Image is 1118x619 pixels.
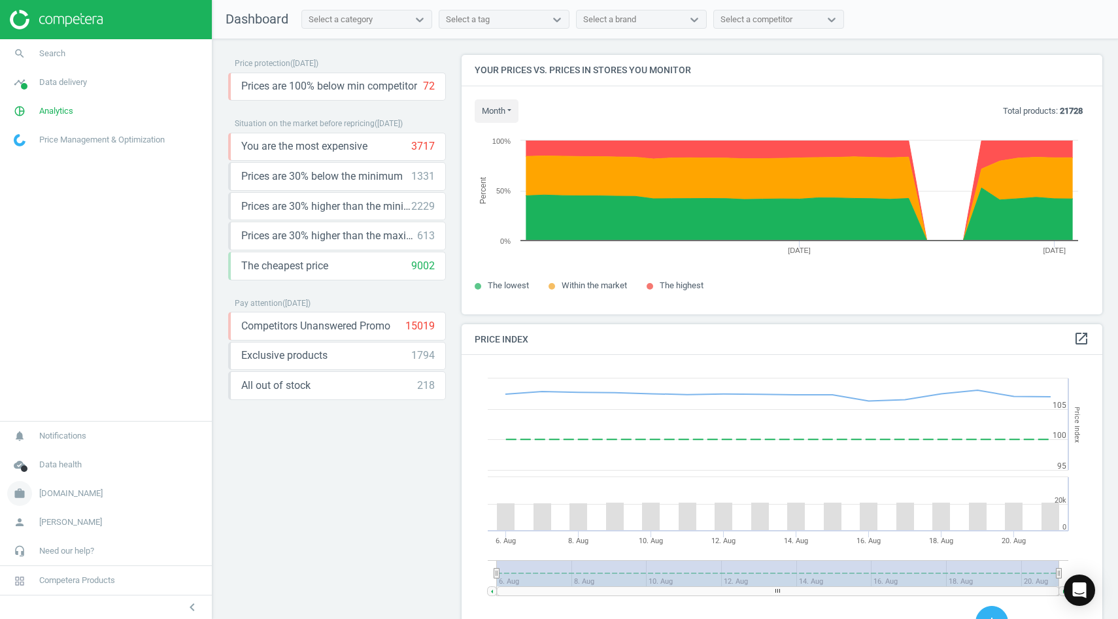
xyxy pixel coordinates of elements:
[14,134,25,146] img: wGWNvw8QSZomAAAAABJRU5ErkJggg==
[492,137,511,145] text: 100%
[411,259,435,273] div: 9002
[7,424,32,448] i: notifications
[241,259,328,273] span: The cheapest price
[411,139,435,154] div: 3717
[405,319,435,333] div: 15019
[1043,246,1066,254] tspan: [DATE]
[7,510,32,535] i: person
[1057,461,1066,471] text: 95
[7,539,32,563] i: headset_mic
[788,246,811,254] tspan: [DATE]
[1055,496,1066,505] text: 20k
[1064,575,1095,606] div: Open Intercom Messenger
[423,79,435,93] div: 72
[583,14,636,25] div: Select a brand
[375,119,403,128] span: ( [DATE] )
[7,70,32,95] i: timeline
[241,378,311,393] span: All out of stock
[856,537,881,545] tspan: 16. Aug
[1062,523,1066,531] text: 0
[241,79,417,93] span: Prices are 100% below min competitor
[282,299,311,308] span: ( [DATE] )
[720,14,792,25] div: Select a competitor
[241,229,417,243] span: Prices are 30% higher than the maximal
[411,348,435,363] div: 1794
[39,105,73,117] span: Analytics
[235,59,290,68] span: Price protection
[1002,537,1026,545] tspan: 20. Aug
[39,76,87,88] span: Data delivery
[1074,331,1089,348] a: open_in_new
[417,229,435,243] div: 613
[462,324,1102,355] h4: Price Index
[462,55,1102,86] h4: Your prices vs. prices in stores you monitor
[241,348,328,363] span: Exclusive products
[496,187,511,195] text: 50%
[568,537,588,545] tspan: 8. Aug
[290,59,318,68] span: ( [DATE] )
[500,237,511,245] text: 0%
[1003,105,1083,117] p: Total products:
[39,516,102,528] span: [PERSON_NAME]
[7,99,32,124] i: pie_chart_outlined
[1074,331,1089,346] i: open_in_new
[417,378,435,393] div: 218
[1053,401,1066,410] text: 105
[241,139,367,154] span: You are the most expensive
[39,488,103,499] span: [DOMAIN_NAME]
[39,48,65,59] span: Search
[660,280,703,290] span: The highest
[7,481,32,506] i: work
[784,537,808,545] tspan: 14. Aug
[235,119,375,128] span: Situation on the market before repricing
[241,319,390,333] span: Competitors Unanswered Promo
[39,134,165,146] span: Price Management & Optimization
[488,280,529,290] span: The lowest
[475,99,518,123] button: month
[639,537,663,545] tspan: 10. Aug
[929,537,953,545] tspan: 18. Aug
[7,452,32,477] i: cloud_done
[176,599,209,616] button: chevron_left
[241,169,403,184] span: Prices are 30% below the minimum
[562,280,627,290] span: Within the market
[39,430,86,442] span: Notifications
[479,176,488,204] tspan: Percent
[226,11,288,27] span: Dashboard
[446,14,490,25] div: Select a tag
[39,545,94,557] span: Need our help?
[39,459,82,471] span: Data health
[184,599,200,615] i: chevron_left
[496,537,516,545] tspan: 6. Aug
[10,10,103,29] img: ajHJNr6hYgQAAAAASUVORK5CYII=
[1073,407,1081,443] tspan: Price Index
[411,199,435,214] div: 2229
[39,575,115,586] span: Competera Products
[1053,431,1066,440] text: 100
[7,41,32,66] i: search
[235,299,282,308] span: Pay attention
[1060,106,1083,116] b: 21728
[241,199,411,214] span: Prices are 30% higher than the minimum
[711,537,736,545] tspan: 12. Aug
[411,169,435,184] div: 1331
[309,14,373,25] div: Select a category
